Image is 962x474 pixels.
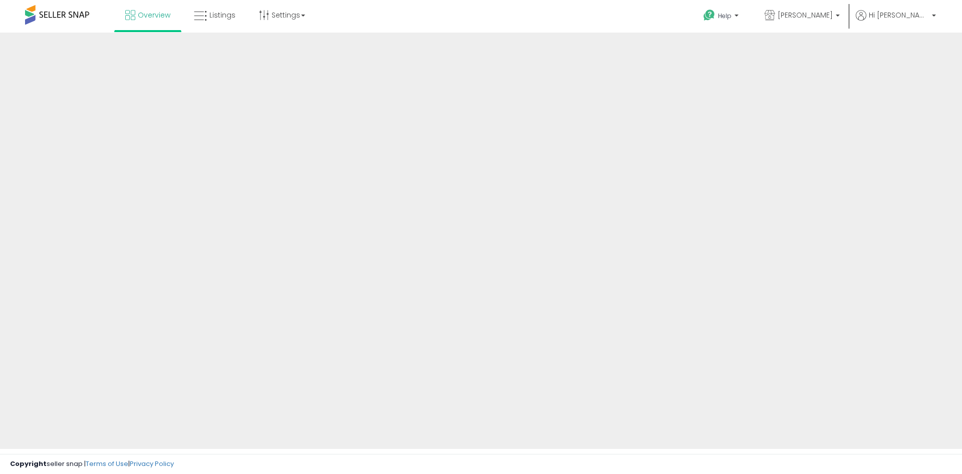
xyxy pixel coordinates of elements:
span: Overview [138,10,170,20]
span: Hi [PERSON_NAME] [869,10,929,20]
span: Help [718,12,732,20]
span: [PERSON_NAME] [778,10,833,20]
a: Help [695,2,749,33]
i: Get Help [703,9,715,22]
a: Hi [PERSON_NAME] [856,10,936,33]
span: Listings [209,10,235,20]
